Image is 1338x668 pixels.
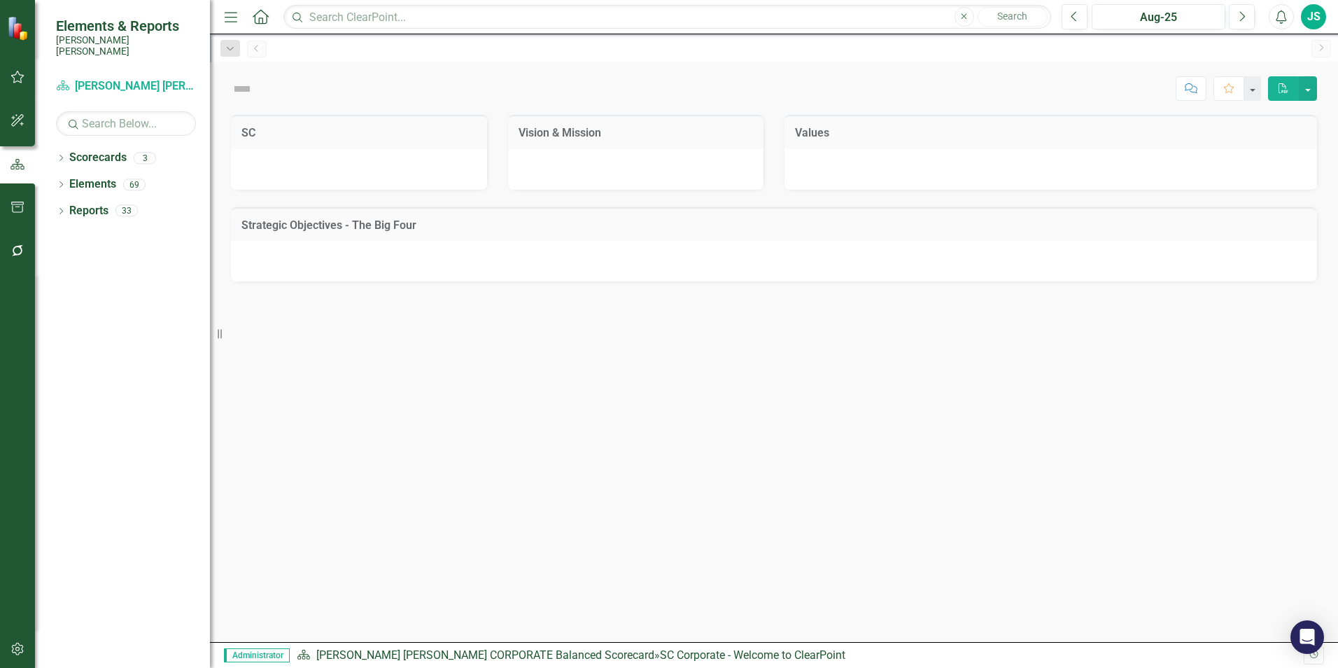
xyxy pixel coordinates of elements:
[69,176,116,193] a: Elements
[224,648,290,662] span: Administrator
[7,16,31,41] img: ClearPoint Strategy
[1092,4,1225,29] button: Aug-25
[134,152,156,164] div: 3
[978,7,1048,27] button: Search
[1097,9,1220,26] div: Aug-25
[519,127,754,139] h3: Vision & Mission
[56,18,196,34] span: Elements & Reports
[56,111,196,136] input: Search Below...
[297,648,1304,664] div: »
[56,78,196,95] a: [PERSON_NAME] [PERSON_NAME] CORPORATE Balanced Scorecard
[997,11,1027,22] span: Search
[115,205,138,217] div: 33
[69,203,108,219] a: Reports
[795,127,1307,139] h3: Values
[1290,620,1324,654] div: Open Intercom Messenger
[69,150,127,166] a: Scorecards
[231,78,253,100] img: Not Defined
[1301,4,1326,29] button: JS
[123,179,146,190] div: 69
[56,34,196,57] small: [PERSON_NAME] [PERSON_NAME]
[241,219,1307,232] h3: Strategic Objectives - The Big Four
[241,127,477,139] h3: SC
[283,5,1051,29] input: Search ClearPoint...
[316,648,654,662] a: [PERSON_NAME] [PERSON_NAME] CORPORATE Balanced Scorecard
[660,648,845,662] div: SC Corporate - Welcome to ClearPoint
